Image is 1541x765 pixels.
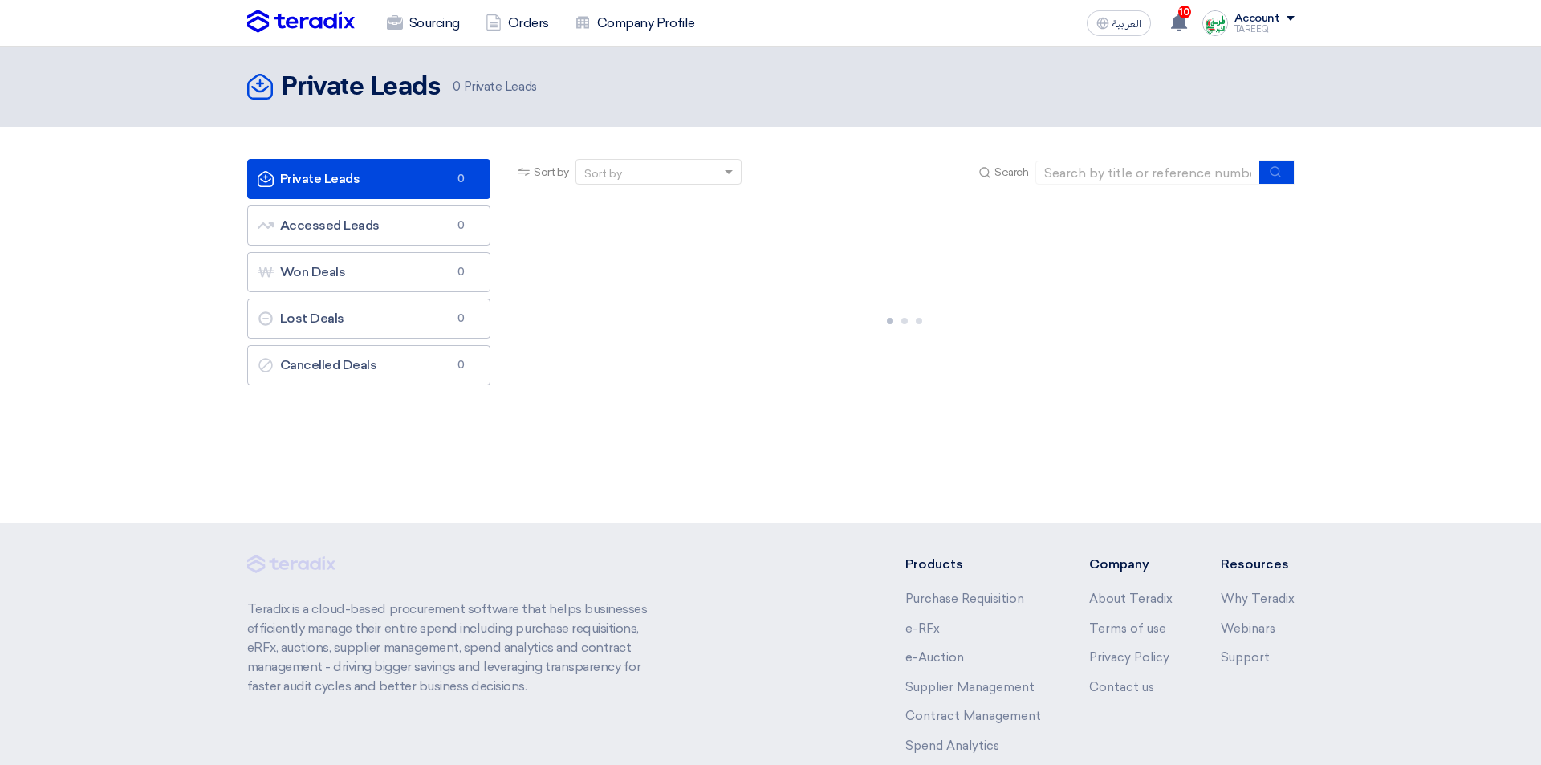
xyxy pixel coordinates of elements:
a: Won Deals0 [247,252,491,292]
a: Privacy Policy [1089,650,1169,665]
li: Company [1089,555,1173,574]
a: Purchase Requisition [905,592,1024,606]
a: Orders [473,6,562,41]
a: Support [1221,650,1270,665]
img: Screenshot___1727703618088.png [1202,10,1228,36]
span: 0 [451,357,470,373]
a: Sourcing [374,6,473,41]
span: 0 [451,264,470,280]
span: Private Leads [453,78,536,96]
li: Resources [1221,555,1295,574]
a: About Teradix [1089,592,1173,606]
a: e-Auction [905,650,964,665]
span: 0 [451,218,470,234]
a: Lost Deals0 [247,299,491,339]
input: Search by title or reference number [1035,161,1260,185]
a: Why Teradix [1221,592,1295,606]
a: Accessed Leads0 [247,205,491,246]
span: 0 [453,79,461,94]
div: Account [1234,12,1280,26]
span: 0 [451,311,470,327]
a: Contact us [1089,680,1154,694]
a: Private Leads0 [247,159,491,199]
p: Teradix is a cloud-based procurement software that helps businesses efficiently manage their enti... [247,600,666,696]
a: e-RFx [905,621,940,636]
h2: Private Leads [281,71,441,104]
a: Cancelled Deals0 [247,345,491,385]
span: 0 [451,171,470,187]
button: العربية [1087,10,1151,36]
li: Products [905,555,1041,574]
span: العربية [1112,18,1141,30]
a: Spend Analytics [905,739,999,753]
a: Company Profile [562,6,708,41]
img: Teradix logo [247,10,355,34]
a: Webinars [1221,621,1275,636]
div: Sort by [584,165,622,182]
a: Terms of use [1089,621,1166,636]
span: Search [994,164,1028,181]
a: Contract Management [905,709,1041,723]
a: Supplier Management [905,680,1035,694]
span: 10 [1178,6,1191,18]
span: Sort by [534,164,569,181]
div: TAREEQ [1234,25,1295,34]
